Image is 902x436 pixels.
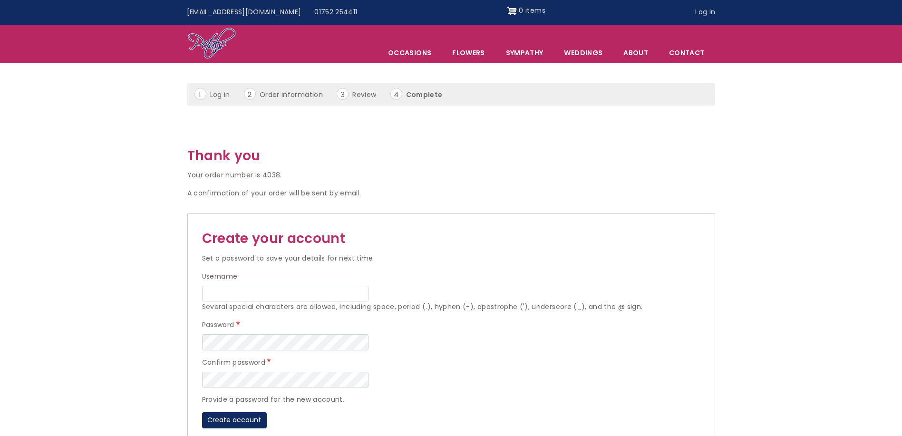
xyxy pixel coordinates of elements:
span: 0 items [519,6,545,15]
li: Order information [244,88,335,101]
label: Confirm password [202,357,273,368]
a: About [613,43,658,63]
div: Several special characters are allowed, including space, period (.), hyphen (-), apostrophe ('), ... [202,301,700,313]
li: Complete [390,88,455,101]
a: Shopping cart 0 items [507,3,545,19]
li: Log in [194,88,242,101]
span: Weddings [554,43,612,63]
h2: Create your account [202,228,700,250]
a: Contact [659,43,714,63]
div: Provide a password for the new account. [202,394,700,406]
p: Your order number is 4038. [187,170,715,181]
p: A confirmation of your order will be sent by email. [187,188,715,199]
a: Sympathy [496,43,553,63]
a: 01752 254411 [308,3,364,21]
img: Shopping cart [507,3,517,19]
label: Username [202,271,238,282]
li: Review [337,88,388,101]
a: [EMAIL_ADDRESS][DOMAIN_NAME] [180,3,308,21]
h2: Thank you [187,145,715,167]
a: Flowers [442,43,495,63]
button: Create account [202,412,267,428]
img: Home [187,27,236,60]
p: Set a password to save your details for next time. [202,253,700,264]
label: Password [202,320,242,331]
span: Occasions [378,43,441,63]
a: Log in [689,3,722,21]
